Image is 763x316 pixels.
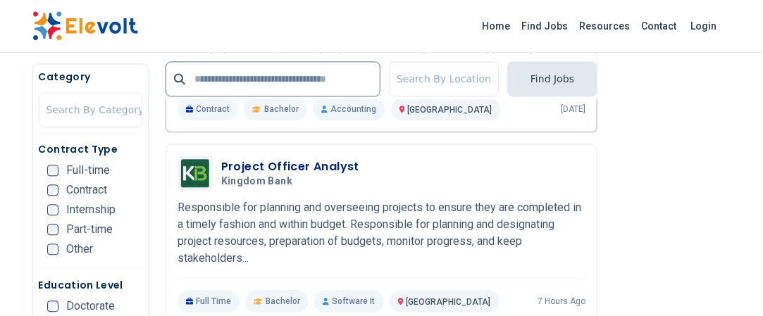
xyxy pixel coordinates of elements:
input: Full-time [47,165,58,176]
span: [GEOGRAPHIC_DATA] [408,105,492,115]
span: Internship [67,204,116,215]
span: Bachelor [264,103,299,115]
p: Full Time [178,290,240,312]
p: [DATE] [561,103,585,115]
button: Find Jobs [507,61,597,96]
span: Other [67,244,94,255]
img: Kingdom Bank [181,159,209,187]
span: Full-time [67,165,111,176]
span: Contract [67,184,108,196]
p: 7 hours ago [538,296,585,307]
a: Login [683,12,726,40]
p: Contract [178,98,239,120]
a: Find Jobs [516,15,574,37]
input: Part-time [47,224,58,235]
input: Contract [47,184,58,196]
h5: Contract Type [39,142,142,156]
p: Responsible for planning and overseeing projects to ensure they are completed in a timely fashion... [178,199,585,267]
a: Home [477,15,516,37]
img: Elevolt [32,11,138,41]
p: Software It [314,290,383,312]
a: Resources [574,15,636,37]
input: Internship [47,204,58,215]
h3: Project Officer Analyst [221,158,359,175]
p: Accounting [313,98,385,120]
iframe: Chat Widget [693,248,763,316]
span: Bachelor [266,296,300,307]
a: Contact [636,15,683,37]
h5: Category [39,70,142,84]
h5: Education Level [39,278,142,292]
span: Doctorate [67,301,116,312]
span: [GEOGRAPHIC_DATA] [407,297,491,307]
span: Kingdom Bank [221,175,292,188]
span: Part-time [67,224,113,235]
input: Other [47,244,58,255]
input: Doctorate [47,301,58,312]
a: Kingdom BankProject Officer AnalystKingdom BankResponsible for planning and overseeing projects t... [178,156,585,312]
